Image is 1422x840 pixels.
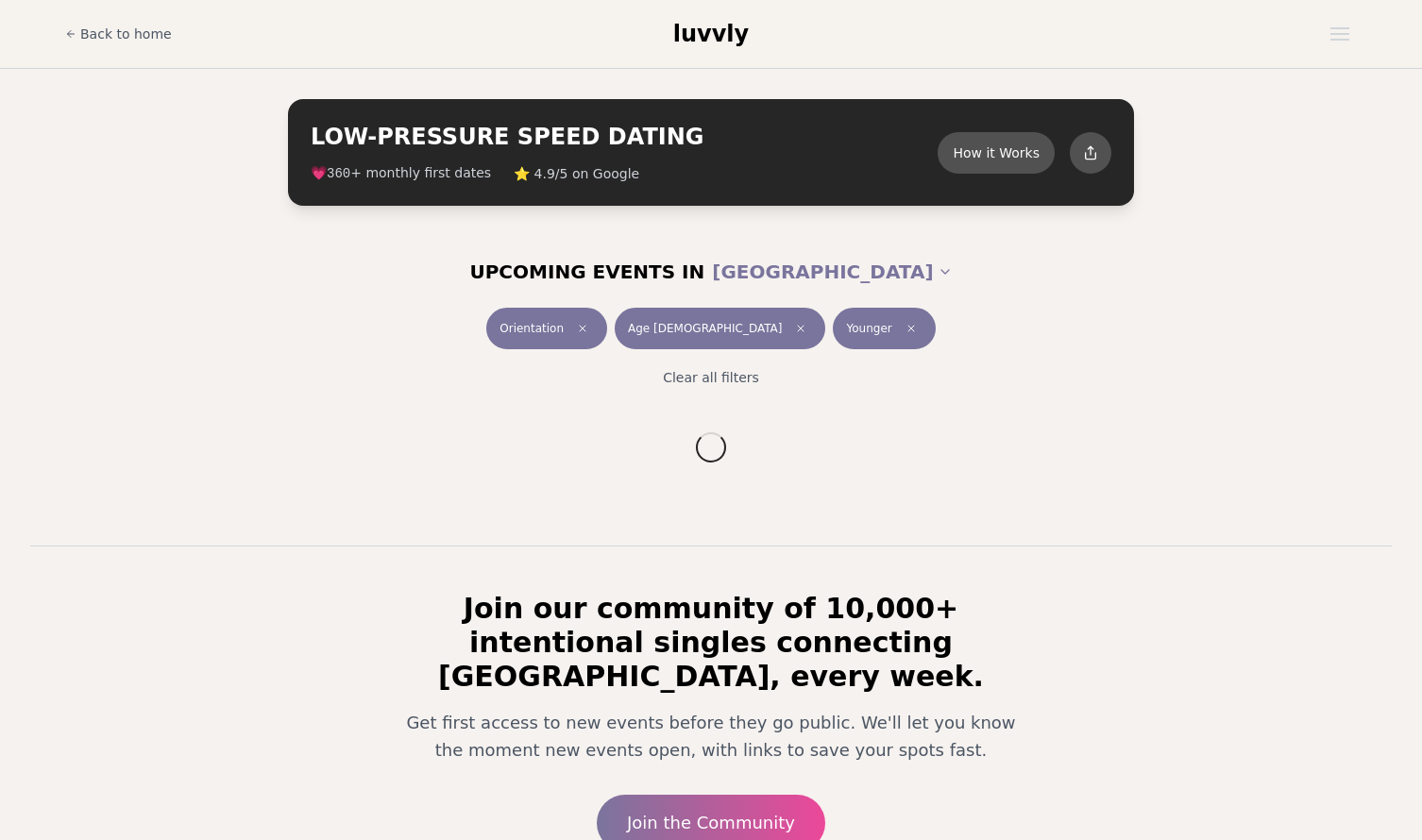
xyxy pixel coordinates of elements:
span: 360 [327,166,350,181]
span: ⭐ 4.9/5 on Google [514,164,639,183]
h2: Join our community of 10,000+ intentional singles connecting [GEOGRAPHIC_DATA], every week. [379,592,1043,694]
span: Clear event type filter [571,317,594,340]
button: OrientationClear event type filter [486,308,607,349]
span: Younger [846,321,891,336]
button: Clear all filters [652,357,770,398]
button: Open menu [1323,20,1357,48]
p: Get first access to new events before they go public. We'll let you know the moment new events op... [394,709,1028,764]
span: Clear preference [900,317,923,340]
button: [GEOGRAPHIC_DATA] [712,251,952,293]
button: How it Works [938,132,1055,174]
button: Age [DEMOGRAPHIC_DATA]Clear age [615,308,825,349]
h2: LOW-PRESSURE SPEED DATING [311,122,938,152]
span: Clear age [789,317,812,340]
span: luvvly [673,21,749,47]
span: 💗 + monthly first dates [311,163,491,183]
span: Back to home [80,25,172,43]
a: Back to home [65,15,172,53]
span: Age [DEMOGRAPHIC_DATA] [628,321,782,336]
span: Orientation [499,321,564,336]
a: luvvly [673,19,749,49]
span: UPCOMING EVENTS IN [469,259,704,285]
button: YoungerClear preference [833,308,935,349]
